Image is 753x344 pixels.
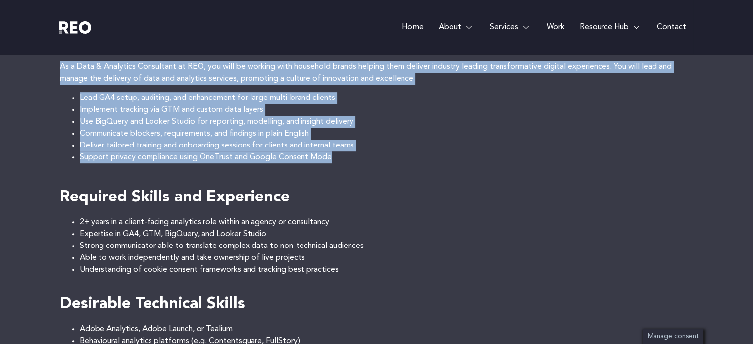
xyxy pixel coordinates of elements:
li: 2+ years in a client-facing analytics role within an agency or consultancy [80,216,694,228]
strong: Desirable Technical Skills [60,296,245,312]
li: Lead GA4 setup, auditing, and enhancement for large multi-brand clients [80,92,694,104]
li: Expertise in GA4, GTM, BigQuery, and Looker Studio [80,228,694,240]
strong: Required Skills and Experience [60,190,290,205]
li: Adobe Analytics, Adobe Launch, or Tealium [80,323,694,335]
li: Able to work independently and take ownership of live projects [80,252,694,264]
li: Strong communicator able to translate complex data to non-technical audiences [80,240,694,252]
p: As a Data & Analytics Consultant at REO, you will be working with household brands helping them d... [60,61,694,85]
li: Support privacy compliance using OneTrust and Google Consent Mode [80,151,694,163]
span: Manage consent [648,333,699,340]
li: Implement tracking via GTM and custom data layers [80,104,694,116]
li: Deliver tailored training and onboarding sessions for clients and internal teams [80,140,694,151]
li: Communicate blockers, requirements, and findings in plain English [80,128,694,140]
li: Understanding of cookie consent frameworks and tracking best practices [80,264,694,276]
li: Use BigQuery and Looker Studio for reporting, modelling, and insight delivery [80,116,694,128]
